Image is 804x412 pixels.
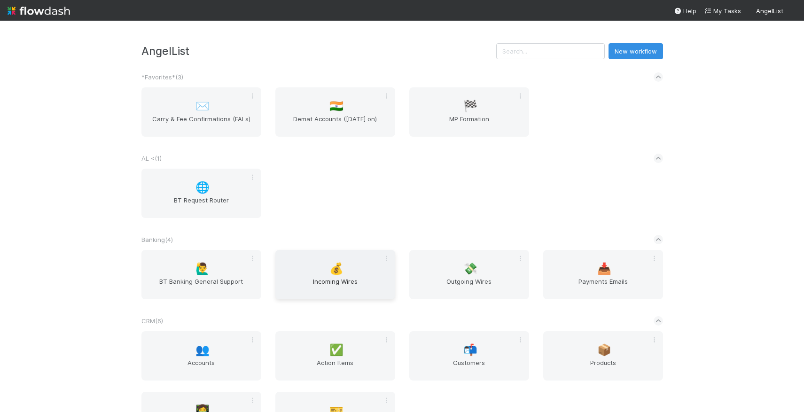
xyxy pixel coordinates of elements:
span: ✅ [329,344,343,356]
span: Outgoing Wires [413,277,525,295]
span: BT Banking General Support [145,277,258,295]
a: ✉️Carry & Fee Confirmations (FALs) [141,87,261,137]
span: Payments Emails [547,277,659,295]
span: 🙋‍♂️ [195,263,210,275]
span: Banking ( 4 ) [141,236,173,243]
a: 🌐BT Request Router [141,169,261,218]
span: 📦 [597,344,611,356]
h3: AngelList [141,45,496,57]
a: 🏁MP Formation [409,87,529,137]
span: 💸 [463,263,477,275]
span: MP Formation [413,114,525,133]
span: 📬 [463,344,477,356]
a: ✅Action Items [275,331,395,381]
a: 🇮🇳Demat Accounts ([DATE] on) [275,87,395,137]
span: 🇮🇳 [329,100,343,112]
span: AngelList [756,7,783,15]
a: 📥Payments Emails [543,250,663,299]
a: 👥Accounts [141,331,261,381]
a: My Tasks [704,6,741,16]
span: Products [547,358,659,377]
img: avatar_ac990a78-52d7-40f8-b1fe-cbbd1cda261e.png [787,7,796,16]
span: 💰 [329,263,343,275]
span: Demat Accounts ([DATE] on) [279,114,391,133]
div: Help [674,6,696,16]
button: New workflow [609,43,663,59]
span: My Tasks [704,7,741,15]
a: 💸Outgoing Wires [409,250,529,299]
span: BT Request Router [145,195,258,214]
span: 📥 [597,263,611,275]
img: logo-inverted-e16ddd16eac7371096b0.svg [8,3,70,19]
span: Carry & Fee Confirmations (FALs) [145,114,258,133]
a: 📬Customers [409,331,529,381]
span: ✉️ [195,100,210,112]
span: 🌐 [195,181,210,194]
a: 🙋‍♂️BT Banking General Support [141,250,261,299]
span: CRM ( 6 ) [141,317,163,325]
span: Accounts [145,358,258,377]
a: 💰Incoming Wires [275,250,395,299]
span: 🏁 [463,100,477,112]
span: *Favorites* ( 3 ) [141,73,183,81]
input: Search... [496,43,605,59]
span: AL < ( 1 ) [141,155,162,162]
a: 📦Products [543,331,663,381]
span: Action Items [279,358,391,377]
span: 👥 [195,344,210,356]
span: Customers [413,358,525,377]
span: Incoming Wires [279,277,391,295]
